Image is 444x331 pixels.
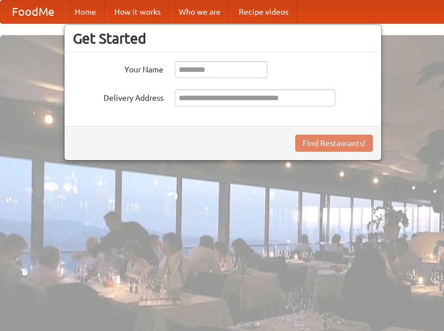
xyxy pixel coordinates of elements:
[230,1,298,23] a: Recipe videos
[66,1,105,23] a: Home
[295,135,373,152] button: Find Restaurants!
[73,30,373,47] h3: Get Started
[73,89,163,104] label: Delivery Address
[1,1,66,23] a: FoodMe
[170,1,230,23] a: Who we are
[105,1,170,23] a: How it works
[73,61,163,75] label: Your Name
